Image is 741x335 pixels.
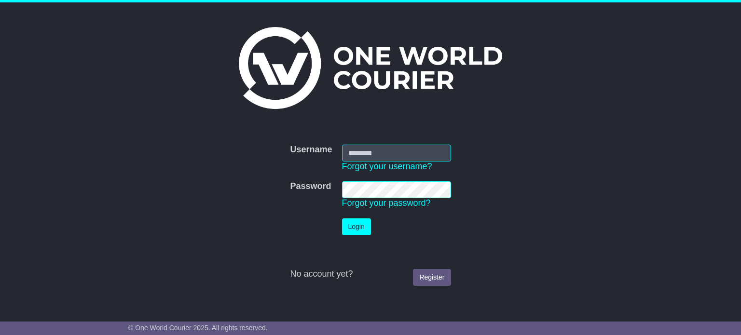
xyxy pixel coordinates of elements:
[342,198,431,208] a: Forgot your password?
[239,27,502,109] img: One World
[342,161,432,171] a: Forgot your username?
[290,269,451,280] div: No account yet?
[413,269,451,286] a: Register
[290,181,331,192] label: Password
[128,324,268,332] span: © One World Courier 2025. All rights reserved.
[342,218,371,235] button: Login
[290,145,332,155] label: Username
